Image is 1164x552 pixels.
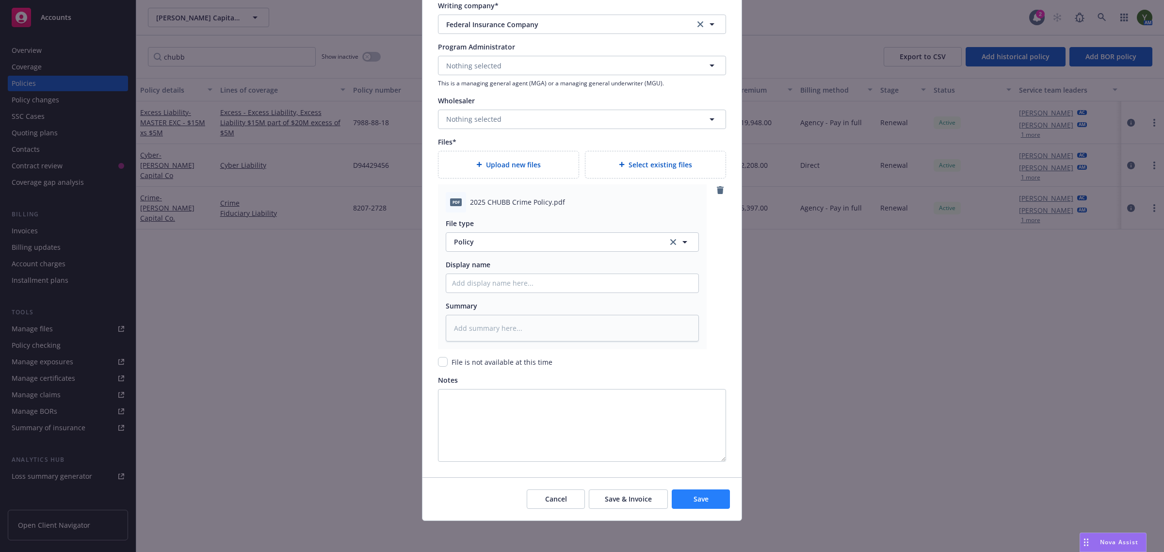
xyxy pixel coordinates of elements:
[527,489,585,509] button: Cancel
[470,197,565,207] span: 2025 CHUBB Crime Policy.pdf
[545,494,567,503] span: Cancel
[438,79,726,87] span: This is a managing general agent (MGA) or a managing general underwriter (MGU).
[438,151,579,179] div: Upload new files
[446,219,474,228] span: File type
[672,489,730,509] button: Save
[454,237,657,247] span: Policy
[438,15,726,34] button: Federal Insurance Companyclear selection
[1080,533,1092,552] div: Drag to move
[1100,538,1138,546] span: Nova Assist
[446,114,501,124] span: Nothing selected
[446,274,698,292] input: Add display name here...
[589,489,668,509] button: Save & Invoice
[446,301,477,310] span: Summary
[714,184,726,196] a: remove
[694,494,709,503] span: Save
[438,110,726,129] button: Nothing selected
[446,61,501,71] span: Nothing selected
[486,160,541,170] span: Upload new files
[450,198,462,206] span: pdf
[452,357,552,367] span: File is not available at this time
[438,137,456,146] span: Files*
[695,18,706,30] a: clear selection
[1080,533,1147,552] button: Nova Assist
[438,1,499,10] span: Writing company*
[446,232,699,252] button: Policyclear selection
[446,19,680,30] span: Federal Insurance Company
[446,260,490,269] span: Display name
[438,375,458,385] span: Notes
[438,56,726,75] button: Nothing selected
[438,96,475,105] span: Wholesaler
[605,494,652,503] span: Save & Invoice
[667,236,679,248] a: clear selection
[629,160,692,170] span: Select existing files
[585,151,726,179] div: Select existing files
[438,42,515,51] span: Program Administrator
